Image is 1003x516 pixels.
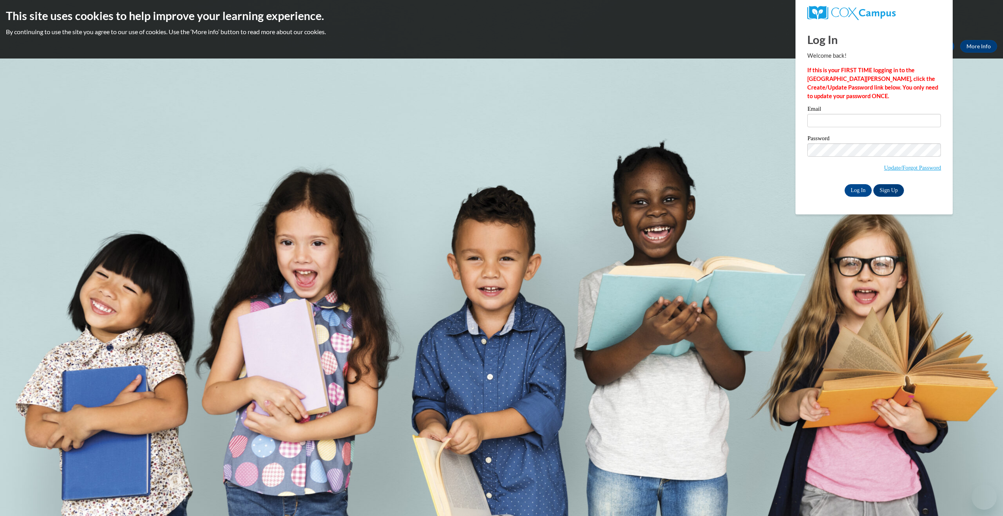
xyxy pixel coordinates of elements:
p: Welcome back! [807,51,941,60]
a: COX Campus [807,6,941,20]
p: By continuing to use the site you agree to our use of cookies. Use the ‘More info’ button to read... [6,27,997,36]
h1: Log In [807,31,941,48]
a: More Info [960,40,997,53]
iframe: Button to launch messaging window [972,485,997,510]
a: Update/Forgot Password [884,165,941,171]
label: Email [807,106,941,114]
a: Sign Up [873,184,904,197]
h2: This site uses cookies to help improve your learning experience. [6,8,997,24]
img: COX Campus [807,6,895,20]
input: Log In [845,184,872,197]
label: Password [807,135,941,143]
strong: If this is your FIRST TIME logging in to the [GEOGRAPHIC_DATA][PERSON_NAME], click the Create/Upd... [807,67,938,99]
